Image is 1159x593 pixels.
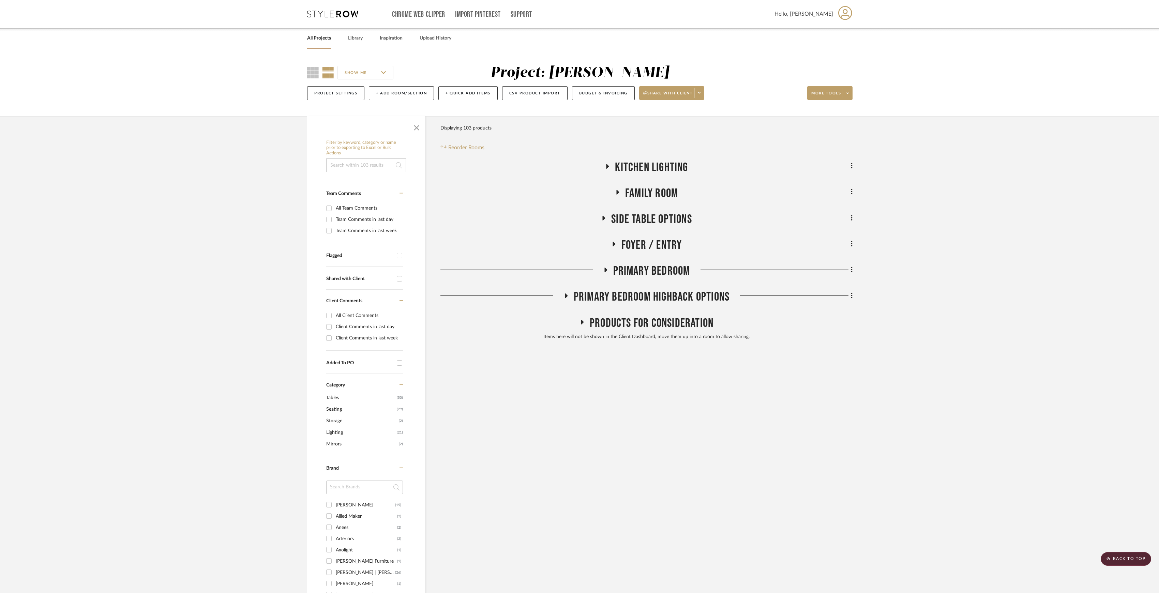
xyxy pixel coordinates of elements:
span: (21) [397,427,403,438]
button: + Add Room/Section [369,86,434,100]
span: (2) [399,439,403,450]
span: (29) [397,404,403,415]
span: More tools [811,91,841,101]
span: (50) [397,392,403,403]
a: All Projects [307,34,331,43]
button: Budget & Invoicing [572,86,635,100]
span: Brand [326,466,339,471]
div: Shared with Client [326,276,393,282]
div: (2) [397,511,401,522]
div: Team Comments in last day [336,214,401,225]
span: Storage [326,415,397,427]
div: (1) [397,578,401,589]
div: Client Comments in last week [336,333,401,344]
div: Client Comments in last day [336,321,401,332]
scroll-to-top-button: BACK TO TOP [1101,552,1151,566]
span: Mirrors [326,438,397,450]
span: Lighting [326,427,395,438]
div: (26) [395,567,401,578]
div: [PERSON_NAME] [336,500,395,511]
div: Items here will not be shown in the Client Dashboard, move them up into a room to allow sharing. [440,333,853,341]
div: Displaying 103 products [440,121,492,135]
div: All Team Comments [336,203,401,214]
a: Chrome Web Clipper [392,12,445,17]
div: (1) [397,545,401,556]
div: Arteriors [336,533,397,544]
div: Project: [PERSON_NAME] [491,66,669,80]
button: Reorder Rooms [440,143,484,152]
span: Hello, [PERSON_NAME] [774,10,833,18]
div: Axolight [336,545,397,556]
input: Search Brands [326,481,403,494]
span: Share with client [643,91,693,101]
span: Client Comments [326,299,362,303]
input: Search within 103 results [326,158,406,172]
div: [PERSON_NAME] [336,578,397,589]
button: Close [410,120,423,133]
div: Flagged [326,253,393,259]
button: + Quick Add Items [438,86,498,100]
button: More tools [807,86,853,100]
button: Share with client [639,86,705,100]
span: Primary Bedroom Highback Options [574,290,729,304]
a: Import Pinterest [455,12,501,17]
button: Project Settings [307,86,364,100]
div: [PERSON_NAME] Furniture [336,556,397,567]
div: (1) [397,556,401,567]
div: (15) [395,500,401,511]
h6: Filter by keyword, category or name prior to exporting to Excel or Bulk Actions [326,140,406,156]
button: CSV Product Import [502,86,568,100]
div: [PERSON_NAME] | [PERSON_NAME] [336,567,395,578]
span: Products For Consideration [590,316,713,331]
div: Added To PO [326,360,393,366]
a: Support [511,12,532,17]
a: Inspiration [380,34,403,43]
div: Allied Maker [336,511,397,522]
span: Tables [326,392,395,404]
span: Kitchen Lighting [615,160,688,175]
span: (2) [399,415,403,426]
span: Foyer / Entry [621,238,682,253]
span: Seating [326,404,395,415]
div: Team Comments in last week [336,225,401,236]
div: All Client Comments [336,310,401,321]
span: Family Room [625,186,678,201]
span: Primary Bedroom [613,264,690,278]
a: Upload History [420,34,451,43]
span: Category [326,382,345,388]
div: Anees [336,522,397,533]
span: Reorder Rooms [448,143,484,152]
span: Side Table Options [611,212,692,227]
span: Team Comments [326,191,361,196]
div: (2) [397,533,401,544]
div: (2) [397,522,401,533]
a: Library [348,34,363,43]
